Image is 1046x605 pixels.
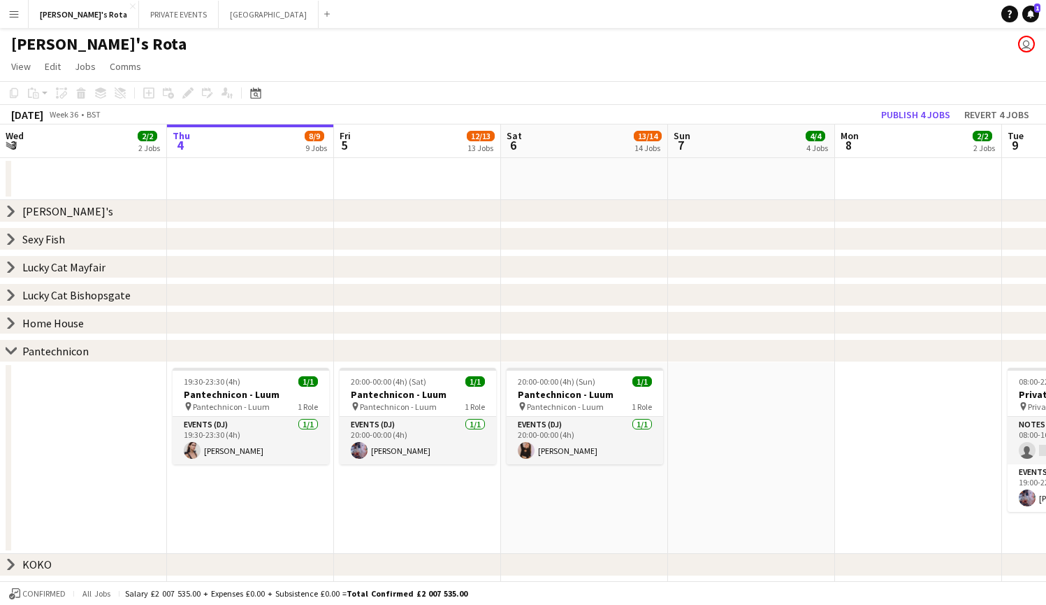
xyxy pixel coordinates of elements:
[959,106,1035,124] button: Revert 4 jobs
[305,143,327,153] div: 9 Jobs
[841,129,859,142] span: Mon
[340,129,351,142] span: Fri
[340,368,496,464] app-job-card: 20:00-00:00 (4h) (Sat)1/1Pantechnicon - Luum Pantechnicon - Luum1 RoleEvents (DJ)1/120:00-00:00 (...
[806,143,828,153] div: 4 Jobs
[1022,6,1039,22] a: 1
[340,388,496,401] h3: Pantechnicon - Luum
[173,388,329,401] h3: Pantechnicon - Luum
[7,586,68,602] button: Confirmed
[173,417,329,464] app-card-role: Events (DJ)1/119:30-23:30 (4h)[PERSON_NAME]
[6,129,24,142] span: Wed
[29,1,139,28] button: [PERSON_NAME]'s Rota
[11,108,43,122] div: [DATE]
[22,232,65,246] div: Sexy Fish
[1018,36,1035,52] app-user-avatar: Katie Farrow
[173,129,190,142] span: Thu
[45,60,61,73] span: Edit
[298,376,318,387] span: 1/1
[507,388,663,401] h3: Pantechnicon - Luum
[139,1,219,28] button: PRIVATE EVENTS
[75,60,96,73] span: Jobs
[87,109,101,120] div: BST
[527,401,604,412] span: Pantechnicon - Luum
[6,57,36,76] a: View
[3,137,24,153] span: 3
[219,1,319,28] button: [GEOGRAPHIC_DATA]
[465,401,485,412] span: 1 Role
[518,376,595,387] span: 20:00-00:00 (4h) (Sun)
[22,288,131,302] div: Lucky Cat Bishopsgate
[634,131,662,141] span: 13/14
[22,557,52,571] div: KOKO
[973,131,992,141] span: 2/2
[634,143,661,153] div: 14 Jobs
[1034,3,1040,13] span: 1
[80,588,113,599] span: All jobs
[467,143,494,153] div: 13 Jobs
[104,57,147,76] a: Comms
[507,129,522,142] span: Sat
[11,34,187,55] h1: [PERSON_NAME]'s Rota
[347,588,467,599] span: Total Confirmed £2 007 535.00
[69,57,101,76] a: Jobs
[110,60,141,73] span: Comms
[507,417,663,464] app-card-role: Events (DJ)1/120:00-00:00 (4h)[PERSON_NAME]
[632,401,652,412] span: 1 Role
[1005,137,1024,153] span: 9
[305,131,324,141] span: 8/9
[465,376,485,387] span: 1/1
[22,316,84,330] div: Home House
[298,401,318,412] span: 1 Role
[173,368,329,464] app-job-card: 19:30-23:30 (4h)1/1Pantechnicon - Luum Pantechnicon - Luum1 RoleEvents (DJ)1/119:30-23:30 (4h)[PE...
[11,60,31,73] span: View
[340,417,496,464] app-card-role: Events (DJ)1/120:00-00:00 (4h)[PERSON_NAME]
[838,137,859,153] span: 8
[138,143,160,153] div: 2 Jobs
[170,137,190,153] span: 4
[507,368,663,464] app-job-card: 20:00-00:00 (4h) (Sun)1/1Pantechnicon - Luum Pantechnicon - Luum1 RoleEvents (DJ)1/120:00-00:00 (...
[22,204,113,218] div: [PERSON_NAME]'s
[184,376,240,387] span: 19:30-23:30 (4h)
[876,106,956,124] button: Publish 4 jobs
[674,129,690,142] span: Sun
[193,401,270,412] span: Pantechnicon - Luum
[1008,129,1024,142] span: Tue
[360,401,437,412] span: Pantechnicon - Luum
[39,57,66,76] a: Edit
[125,588,467,599] div: Salary £2 007 535.00 + Expenses £0.00 + Subsistence £0.00 =
[632,376,652,387] span: 1/1
[806,131,825,141] span: 4/4
[671,137,690,153] span: 7
[22,344,89,358] div: Pantechnicon
[351,376,426,387] span: 20:00-00:00 (4h) (Sat)
[337,137,351,153] span: 5
[138,131,157,141] span: 2/2
[46,109,81,120] span: Week 36
[22,589,66,599] span: Confirmed
[467,131,495,141] span: 12/13
[22,260,106,274] div: Lucky Cat Mayfair
[504,137,522,153] span: 6
[973,143,995,153] div: 2 Jobs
